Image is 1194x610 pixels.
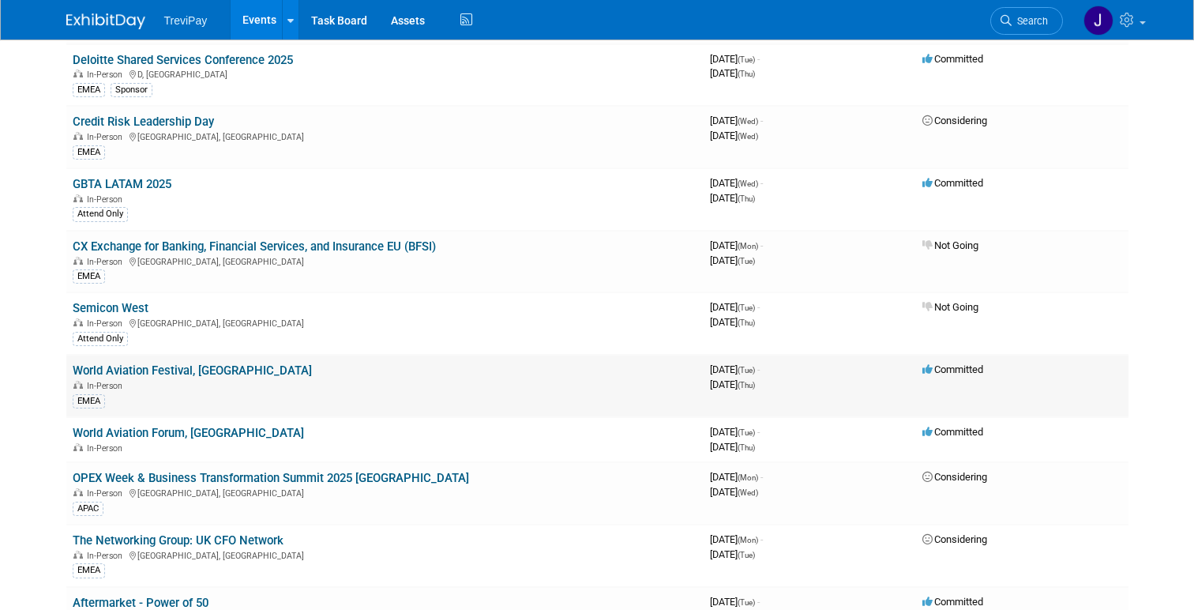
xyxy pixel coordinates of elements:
[73,551,83,559] img: In-Person Event
[710,471,763,483] span: [DATE]
[710,441,755,453] span: [DATE]
[922,426,983,438] span: Committed
[738,551,755,559] span: (Tue)
[710,239,763,251] span: [DATE]
[73,486,697,499] div: [GEOGRAPHIC_DATA], [GEOGRAPHIC_DATA]
[87,381,127,391] span: In-Person
[922,301,978,313] span: Not Going
[922,363,983,375] span: Committed
[738,443,755,452] span: (Thu)
[73,548,697,561] div: [GEOGRAPHIC_DATA], [GEOGRAPHIC_DATA]
[922,596,983,608] span: Committed
[710,192,755,204] span: [DATE]
[73,316,697,329] div: [GEOGRAPHIC_DATA], [GEOGRAPHIC_DATA]
[738,132,758,141] span: (Wed)
[922,115,987,126] span: Considering
[73,563,105,578] div: EMEA
[710,130,758,141] span: [DATE]
[922,471,987,483] span: Considering
[73,239,436,254] a: CX Exchange for Banking, Financial Services, and Insurance EU (BFSI)
[73,67,697,80] div: D, [GEOGRAPHIC_DATA]
[73,207,128,221] div: Attend Only
[73,332,128,346] div: Attend Only
[164,14,208,27] span: TreviPay
[87,194,127,205] span: In-Person
[87,70,127,80] span: In-Person
[710,115,763,126] span: [DATE]
[738,70,755,78] span: (Thu)
[73,130,697,142] div: [GEOGRAPHIC_DATA], [GEOGRAPHIC_DATA]
[73,502,103,516] div: APAC
[760,471,763,483] span: -
[757,301,760,313] span: -
[73,318,83,326] img: In-Person Event
[757,363,760,375] span: -
[87,318,127,329] span: In-Person
[710,254,755,266] span: [DATE]
[73,53,293,67] a: Deloitte Shared Services Conference 2025
[710,177,763,189] span: [DATE]
[738,55,755,64] span: (Tue)
[73,115,214,129] a: Credit Risk Leadership Day
[738,242,758,250] span: (Mon)
[73,394,105,409] div: EMEA
[73,471,469,485] a: OPEX Week & Business Transformation Summit 2025 [GEOGRAPHIC_DATA]
[73,269,105,284] div: EMEA
[738,366,755,375] span: (Tue)
[710,596,760,608] span: [DATE]
[760,533,763,545] span: -
[760,177,763,189] span: -
[738,473,758,482] span: (Mon)
[1083,6,1113,36] img: Jeff Coppolo
[710,67,755,79] span: [DATE]
[710,486,758,498] span: [DATE]
[710,316,755,328] span: [DATE]
[87,443,127,454] span: In-Person
[111,83,152,97] div: Sponsor
[757,596,760,608] span: -
[73,426,304,440] a: World Aviation Forum, [GEOGRAPHIC_DATA]
[73,145,105,160] div: EMEA
[87,551,127,561] span: In-Person
[73,177,171,191] a: GBTA LATAM 2025
[738,536,758,544] span: (Mon)
[738,428,755,437] span: (Tue)
[738,194,755,203] span: (Thu)
[922,239,978,251] span: Not Going
[710,378,755,390] span: [DATE]
[1012,15,1048,27] span: Search
[710,363,760,375] span: [DATE]
[710,533,763,545] span: [DATE]
[73,257,83,265] img: In-Person Event
[710,53,760,65] span: [DATE]
[87,488,127,499] span: In-Person
[73,254,697,267] div: [GEOGRAPHIC_DATA], [GEOGRAPHIC_DATA]
[757,53,760,65] span: -
[757,426,760,438] span: -
[73,443,83,451] img: In-Person Event
[738,598,755,607] span: (Tue)
[922,53,983,65] span: Committed
[710,301,760,313] span: [DATE]
[73,132,83,140] img: In-Person Event
[87,132,127,142] span: In-Person
[73,533,283,548] a: The Networking Group: UK CFO Network
[73,381,83,389] img: In-Person Event
[738,117,758,126] span: (Wed)
[760,239,763,251] span: -
[738,257,755,265] span: (Tue)
[66,13,145,29] img: ExhibitDay
[73,301,148,315] a: Semicon West
[73,70,83,77] img: In-Person Event
[73,194,83,202] img: In-Person Event
[738,303,755,312] span: (Tue)
[73,596,208,610] a: Aftermarket - Power of 50
[760,115,763,126] span: -
[990,7,1063,35] a: Search
[73,363,312,378] a: World Aviation Festival, [GEOGRAPHIC_DATA]
[73,488,83,496] img: In-Person Event
[73,83,105,97] div: EMEA
[738,179,758,188] span: (Wed)
[738,488,758,497] span: (Wed)
[922,533,987,545] span: Considering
